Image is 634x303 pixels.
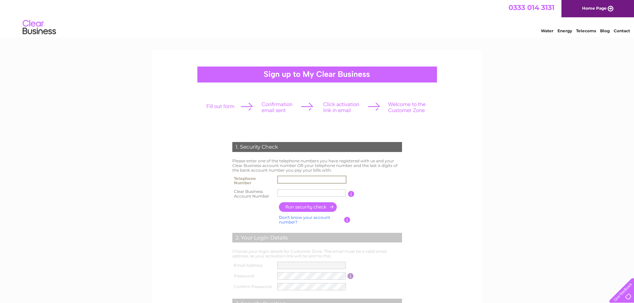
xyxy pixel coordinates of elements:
a: Energy [557,28,572,33]
div: 2. Your Login Details [232,233,402,243]
div: Clear Business is a trading name of Verastar Limited (registered in [GEOGRAPHIC_DATA] No. 3667643... [160,4,475,32]
a: Blog [600,28,610,33]
th: Confirm Password [231,281,276,292]
a: Contact [614,28,630,33]
a: Telecoms [576,28,596,33]
div: 1. Security Check [232,142,402,152]
input: Information [347,273,354,279]
a: Don't know your account number? [279,215,330,225]
img: logo.png [22,17,56,38]
a: Water [541,28,553,33]
a: 0333 014 3131 [509,3,554,12]
input: Information [348,191,354,197]
td: Please enter one of the telephone numbers you have registered with us and your Clear Business acc... [231,157,404,174]
td: Choose your login details for Customer Zone. The email must be a valid email address, as your act... [231,247,404,260]
th: Password [231,271,276,281]
th: Email Address [231,260,276,271]
th: Clear Business Account Number [231,187,276,201]
input: Information [344,217,350,223]
th: Telephone Number [231,174,276,187]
